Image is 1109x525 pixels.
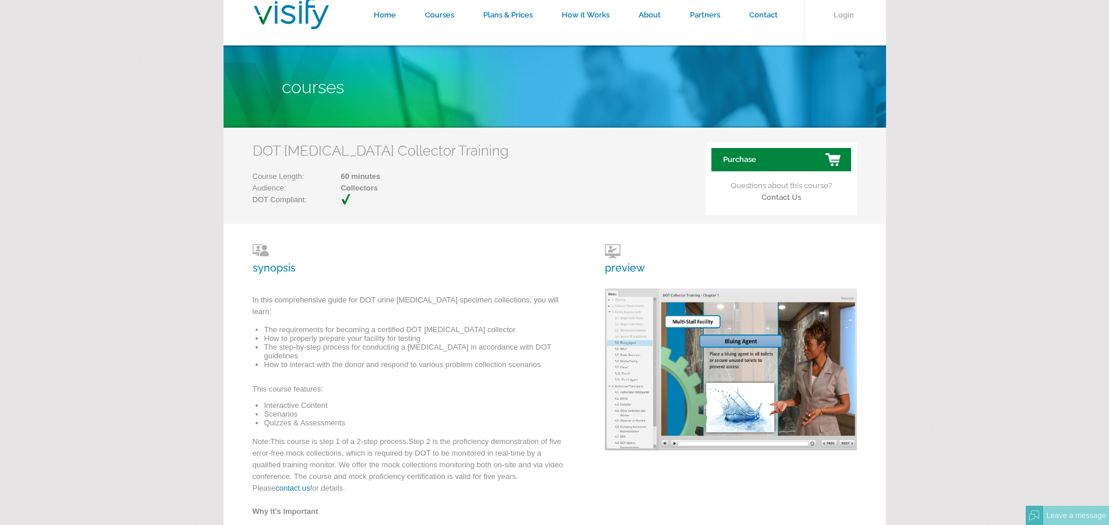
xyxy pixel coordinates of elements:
span: Courses [282,77,344,97]
p: Step 2 is the proficiency demonstration of five error-free mock collections, which is required by... [253,436,567,500]
li: Interactive Content [264,401,567,410]
li: The step-by-step process for conducting a [MEDICAL_DATA] in accordance with DOT guidelines [264,343,567,360]
li: The requirements for becoming a certified DOT [MEDICAL_DATA] collector [264,325,567,334]
h2: DOT [MEDICAL_DATA] Collector Training [253,142,523,159]
strong: Why It's Important [253,507,318,516]
h3: preview [605,244,645,274]
p: Audience: [253,182,381,194]
p: DOT Compliant: [253,194,363,206]
li: Quizzes & Assessments [264,418,567,427]
img: DCT_Screenshot_1.png [605,288,857,450]
span: Note: [253,437,271,446]
a: Contact Us [761,193,801,202]
h3: synopsis [253,244,567,274]
li: How to interact with the donor and respond to various problem collection scenarios [264,360,567,369]
a: contact us [275,484,310,492]
li: How to properly prepare your facility for testing [264,334,567,343]
p: Course Length: [253,171,381,182]
span: Collectors [304,182,380,194]
li: Scenarios [264,410,567,418]
img: Offline [1029,510,1040,521]
div: Leave a message [1043,506,1109,525]
p: This course features: [253,383,567,401]
a: Visify Training [254,16,329,33]
span: 60 minutes [304,171,380,182]
span: In this comprehensive guide for DOT urine [MEDICAL_DATA] specimen collections, you will learn: [253,295,559,316]
p: Questions about this course? [711,171,851,203]
a: Purchase [711,148,851,171]
span: This course is step 1 of a 2-step process. [271,437,409,446]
